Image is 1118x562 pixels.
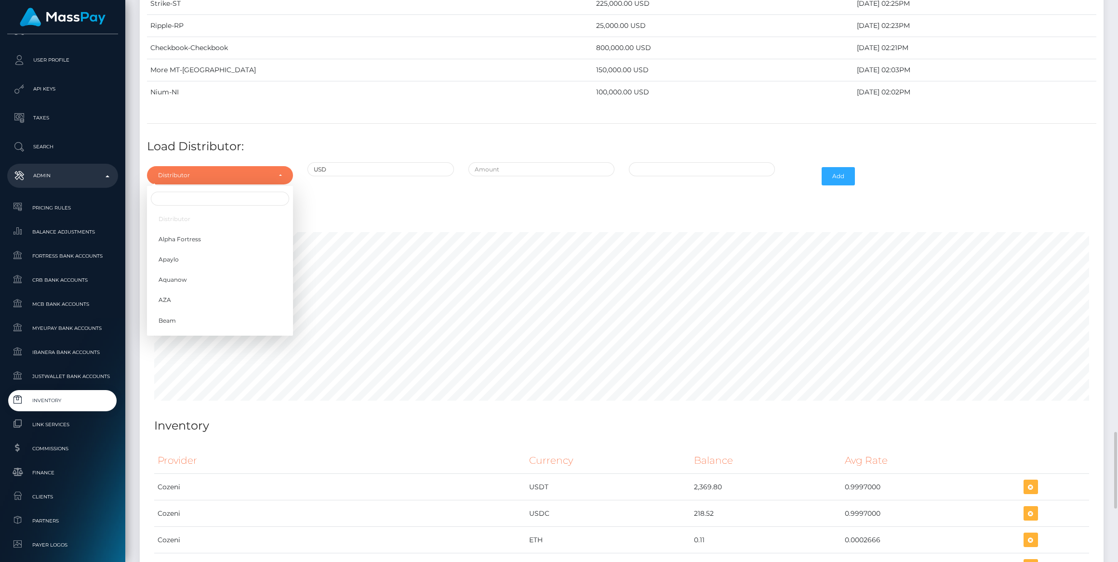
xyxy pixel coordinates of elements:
[841,474,1020,500] td: 0.9997000
[7,438,118,459] a: Commissions
[7,106,118,130] a: Taxes
[7,294,118,314] a: MCB Bank Accounts
[526,527,691,553] td: ETH
[11,274,114,286] span: CRB Bank Accounts
[147,37,593,59] td: Checkbook-Checkbook
[7,342,118,363] a: Ibanera Bank Accounts
[526,474,691,500] td: USDT
[11,347,114,358] span: Ibanera Bank Accounts
[11,419,114,430] span: Link Services
[159,255,179,264] span: Apaylo
[7,164,118,188] a: Admin
[11,515,114,526] span: Partners
[7,318,118,339] a: MyEUPay Bank Accounts
[526,447,691,474] th: Currency
[154,500,526,527] td: Cozeni
[147,81,593,104] td: Nium-NI
[11,111,114,125] p: Taxes
[7,414,118,435] a: Link Services
[526,500,691,527] td: USDC
[7,270,118,290] a: CRB Bank Accounts
[7,510,118,531] a: Partners
[691,500,841,527] td: 218.52
[11,202,114,213] span: Pricing Rules
[7,366,118,387] a: JustWallet Bank Accounts
[7,77,118,101] a: API Keys
[691,447,841,474] th: Balance
[593,81,853,104] td: 100,000.00 USD
[159,316,176,325] span: Beam
[841,447,1020,474] th: Avg Rate
[841,500,1020,527] td: 0.9997000
[11,140,114,154] p: Search
[154,474,526,500] td: Cozeni
[11,491,114,502] span: Clients
[7,462,118,483] a: Finance
[11,371,114,382] span: JustWallet Bank Accounts
[11,323,114,334] span: MyEUPay Bank Accounts
[7,135,118,159] a: Search
[147,166,293,184] button: Distributor
[7,222,118,242] a: Balance Adjustments
[154,447,526,474] th: Provider
[7,246,118,266] a: Fortress Bank Accounts
[307,162,453,176] input: Currency
[593,37,853,59] td: 800,000.00 USD
[158,171,271,179] div: Distributor
[468,162,614,176] input: Amount
[7,197,118,218] a: Pricing Rules
[20,8,106,26] img: MassPay Logo
[11,539,114,550] span: Payer Logos
[11,395,114,406] span: Inventory
[11,299,114,310] span: MCB Bank Accounts
[853,81,1096,104] td: [DATE] 02:02PM
[147,138,1096,155] h4: Load Distributor:
[593,15,853,37] td: 25,000.00 USD
[11,169,114,183] p: Admin
[841,527,1020,553] td: 0.0002666
[154,418,1089,434] h4: Inventory
[7,535,118,555] a: Payer Logos
[151,192,289,206] input: Search
[853,37,1096,59] td: [DATE] 02:21PM
[7,48,118,72] a: User Profile
[147,15,593,37] td: Ripple-RP
[11,250,114,261] span: Fortress Bank Accounts
[7,486,118,507] a: Clients
[853,15,1096,37] td: [DATE] 02:23PM
[691,527,841,553] td: 0.11
[159,235,201,244] span: Alpha Fortress
[691,474,841,500] td: 2,369.80
[11,467,114,478] span: Finance
[593,59,853,81] td: 150,000.00 USD
[159,296,171,305] span: AZA
[853,59,1096,81] td: [DATE] 02:03PM
[11,82,114,96] p: API Keys
[11,443,114,454] span: Commissions
[147,59,593,81] td: More MT-[GEOGRAPHIC_DATA]
[154,527,526,553] td: Cozeni
[822,167,855,185] button: Add
[159,276,187,285] span: Aquanow
[11,53,114,67] p: User Profile
[7,390,118,411] a: Inventory
[154,202,1089,219] h4: Monthly volume
[11,226,114,237] span: Balance Adjustments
